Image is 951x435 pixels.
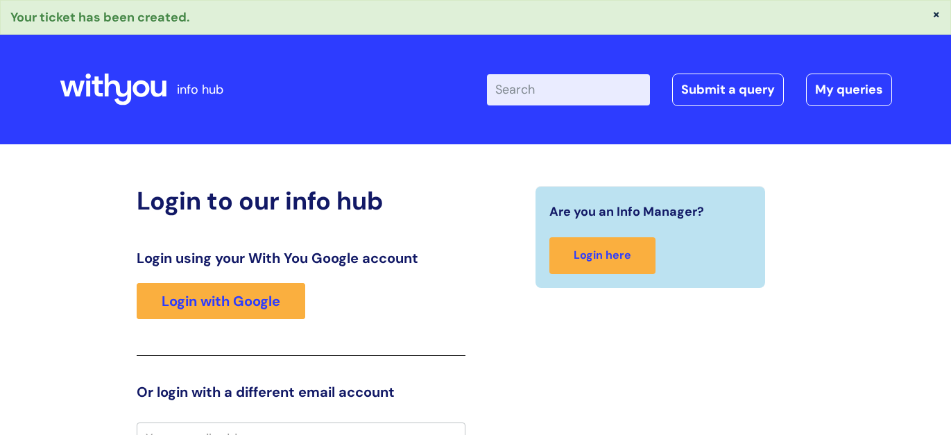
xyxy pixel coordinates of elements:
a: Login with Google [137,283,305,319]
a: My queries [806,74,892,105]
a: Login here [549,237,656,274]
h3: Or login with a different email account [137,384,465,400]
p: info hub [177,78,223,101]
button: × [932,8,941,20]
h2: Login to our info hub [137,186,465,216]
span: Are you an Info Manager? [549,201,704,223]
a: Submit a query [672,74,784,105]
h3: Login using your With You Google account [137,250,465,266]
input: Search [487,74,650,105]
